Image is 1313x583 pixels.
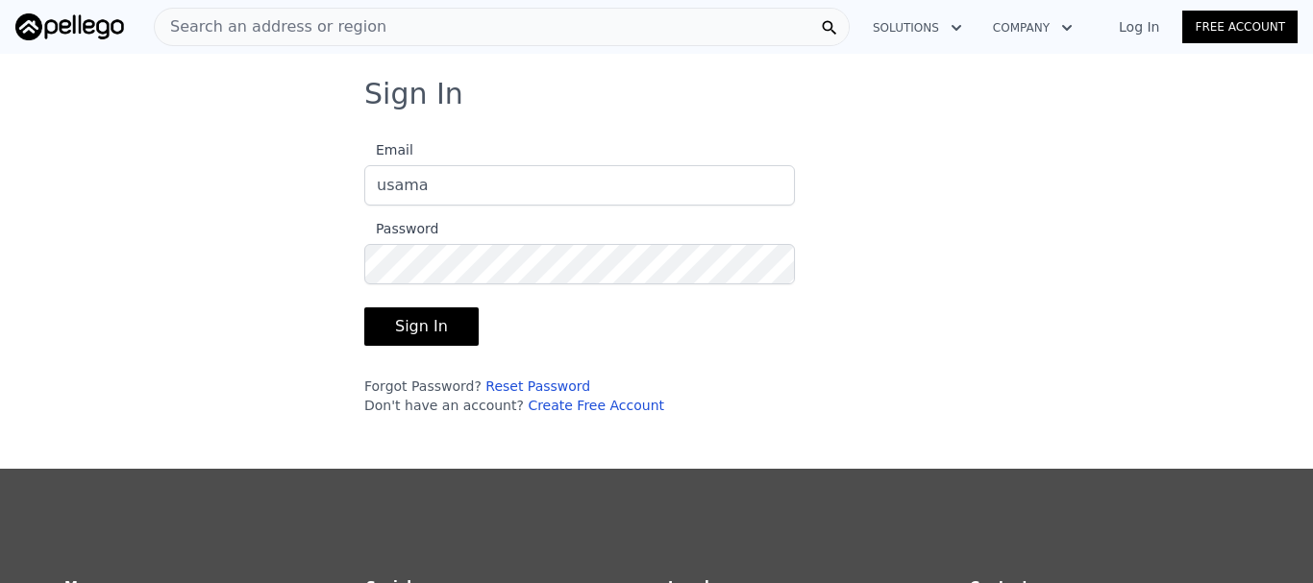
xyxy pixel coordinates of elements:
button: Solutions [857,11,978,45]
h3: Sign In [364,77,949,111]
button: Sign In [364,307,479,346]
span: Password [364,221,438,236]
span: Email [364,142,413,158]
input: Email [364,165,795,206]
span: Search an address or region [155,15,386,38]
a: Log In [1096,17,1182,36]
input: Password [364,244,795,284]
a: Free Account [1182,11,1298,43]
div: Forgot Password? Don't have an account? [364,377,795,415]
a: Reset Password [485,378,590,394]
button: Company [978,11,1088,45]
img: Pellego [15,13,124,40]
a: Create Free Account [528,398,664,413]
